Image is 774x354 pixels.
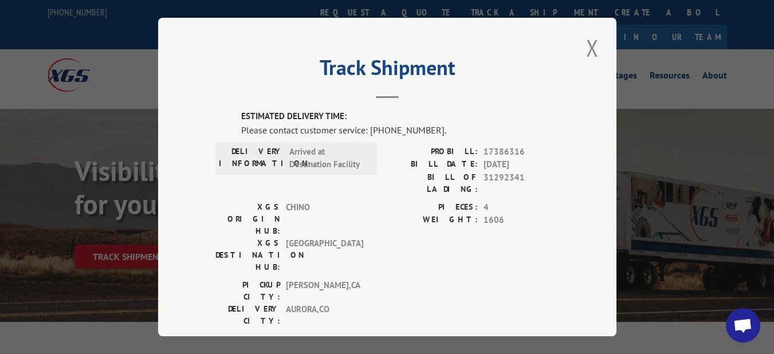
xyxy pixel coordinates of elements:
[387,200,478,214] label: PIECES:
[215,237,280,273] label: XGS DESTINATION HUB:
[583,32,602,64] button: Close modal
[726,308,760,343] a: Open chat
[215,200,280,237] label: XGS ORIGIN HUB:
[241,123,559,136] div: Please contact customer service: [PHONE_NUMBER].
[387,171,478,195] label: BILL OF LADING:
[484,200,559,214] span: 4
[286,278,363,302] span: [PERSON_NAME] , CA
[215,302,280,327] label: DELIVERY CITY:
[484,145,559,158] span: 17386316
[215,278,280,302] label: PICKUP CITY:
[215,60,559,81] h2: Track Shipment
[219,145,284,171] label: DELIVERY INFORMATION:
[484,214,559,227] span: 1606
[387,158,478,171] label: BILL DATE:
[484,158,559,171] span: [DATE]
[241,110,559,123] label: ESTIMATED DELIVERY TIME:
[484,171,559,195] span: 31292341
[387,145,478,158] label: PROBILL:
[286,302,363,327] span: AURORA , CO
[286,237,363,273] span: [GEOGRAPHIC_DATA]
[286,200,363,237] span: CHINO
[289,145,367,171] span: Arrived at Destination Facility
[387,214,478,227] label: WEIGHT:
